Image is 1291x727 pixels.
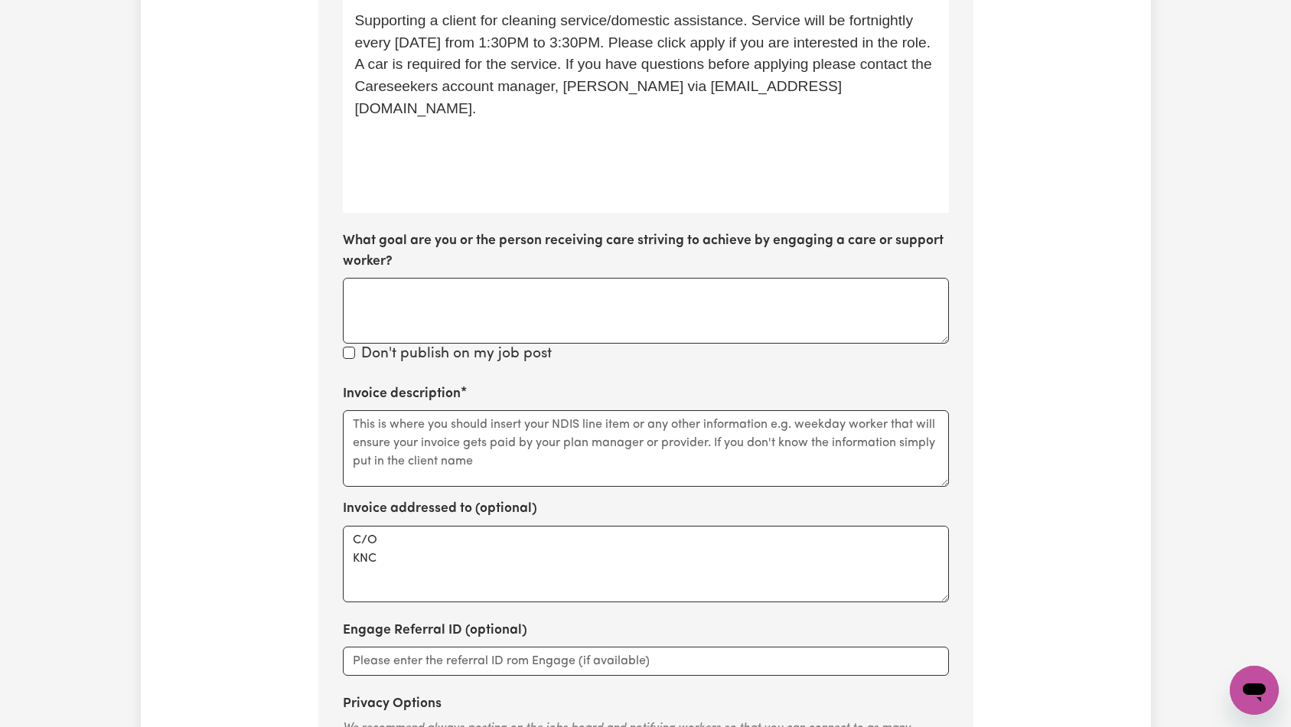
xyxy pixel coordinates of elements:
label: Engage Referral ID (optional) [343,621,527,641]
label: Don't publish on my job post [361,344,552,366]
textarea: C/O KNC [343,526,949,602]
label: Privacy Options [343,694,442,714]
input: Please enter the referral ID rom Engage (if available) [343,647,949,676]
iframe: Button to launch messaging window [1230,666,1279,715]
label: Invoice addressed to (optional) [343,499,537,519]
label: Invoice description [343,384,461,404]
span: Supporting a client for cleaning service/domestic assistance. Service will be fortnightly every [... [355,12,936,116]
label: What goal are you or the person receiving care striving to achieve by engaging a care or support ... [343,231,949,272]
